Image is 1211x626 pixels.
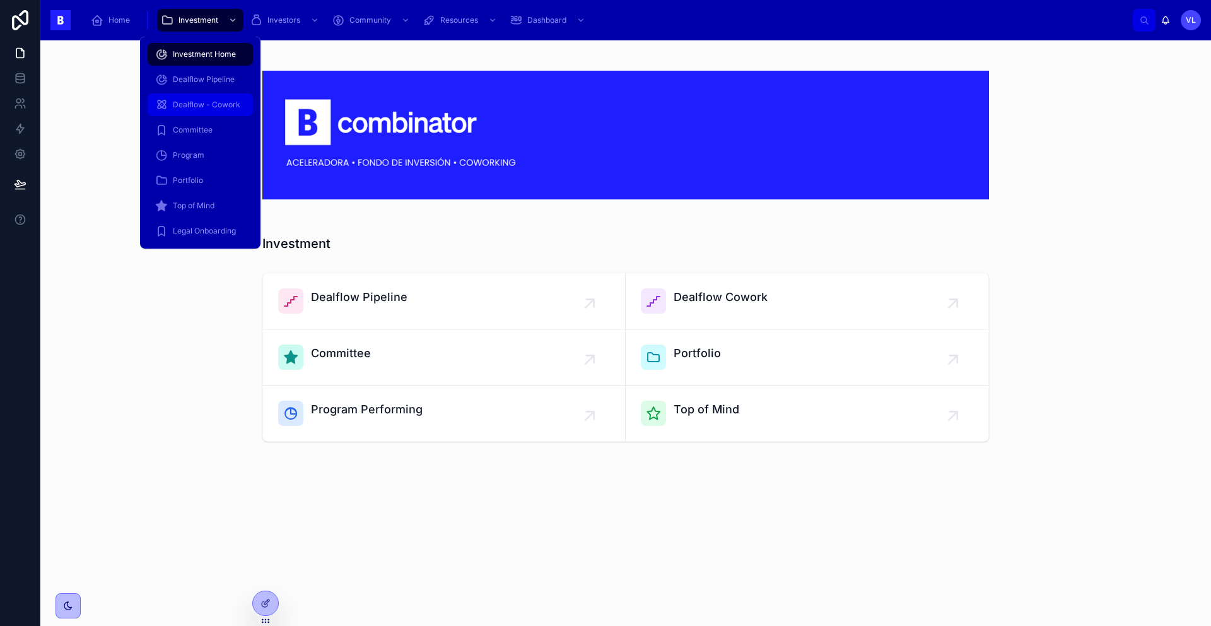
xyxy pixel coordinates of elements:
[173,100,240,110] span: Dealflow - Cowork
[157,9,243,32] a: Investment
[267,15,300,25] span: Investors
[674,401,739,418] span: Top of Mind
[328,9,416,32] a: Community
[87,9,139,32] a: Home
[81,6,1133,34] div: scrollable content
[1186,15,1196,25] span: VL
[349,15,391,25] span: Community
[626,329,988,386] a: Portfolio
[50,10,71,30] img: App logo
[311,288,407,306] span: Dealflow Pipeline
[311,401,423,418] span: Program Performing
[148,144,253,167] a: Program
[674,345,721,362] span: Portfolio
[108,15,130,25] span: Home
[148,43,253,66] a: Investment Home
[148,220,253,242] a: Legal Onboarding
[527,15,566,25] span: Dashboard
[173,49,236,59] span: Investment Home
[178,15,218,25] span: Investment
[440,15,478,25] span: Resources
[173,226,236,236] span: Legal Onboarding
[262,71,989,199] img: 18590-Captura-de-Pantalla-2024-03-07-a-las-17.49.44.png
[173,74,235,85] span: Dealflow Pipeline
[173,175,203,186] span: Portfolio
[263,273,626,329] a: Dealflow Pipeline
[148,169,253,192] a: Portfolio
[674,288,768,306] span: Dealflow Cowork
[148,93,253,116] a: Dealflow - Cowork
[148,68,253,91] a: Dealflow Pipeline
[626,273,988,329] a: Dealflow Cowork
[173,150,204,160] span: Program
[262,235,331,252] h1: Investment
[148,194,253,217] a: Top of Mind
[506,9,592,32] a: Dashboard
[311,345,371,362] span: Committee
[173,201,214,211] span: Top of Mind
[263,329,626,386] a: Committee
[246,9,325,32] a: Investors
[626,386,988,441] a: Top of Mind
[173,125,213,135] span: Committee
[148,119,253,141] a: Committee
[263,386,626,441] a: Program Performing
[419,9,503,32] a: Resources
